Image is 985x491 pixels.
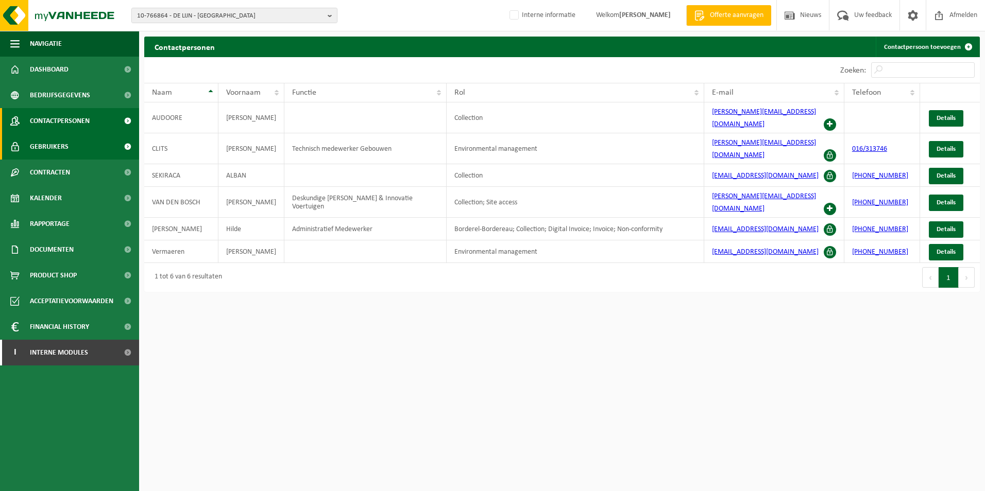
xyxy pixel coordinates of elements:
[144,37,225,57] h2: Contactpersonen
[937,172,956,179] span: Details
[30,57,69,82] span: Dashboard
[454,89,465,97] span: Rol
[144,164,218,187] td: SEKIRACA
[226,89,261,97] span: Voornaam
[30,237,74,262] span: Documenten
[929,110,963,127] a: Details
[218,218,284,240] td: Hilde
[10,340,20,365] span: I
[712,89,734,97] span: E-mail
[937,115,956,121] span: Details
[30,211,70,237] span: Rapportage
[218,240,284,263] td: [PERSON_NAME]
[929,195,963,211] a: Details
[30,288,113,314] span: Acceptatievoorwaarden
[852,225,908,233] a: [PHONE_NUMBER]
[30,134,69,160] span: Gebruikers
[937,146,956,152] span: Details
[840,66,866,75] label: Zoeken:
[929,221,963,238] a: Details
[284,187,447,218] td: Deskundige [PERSON_NAME] & Innovatie Voertuigen
[852,89,881,97] span: Telefoon
[218,164,284,187] td: ALBAN
[712,248,819,256] a: [EMAIL_ADDRESS][DOMAIN_NAME]
[852,199,908,206] a: [PHONE_NUMBER]
[218,102,284,133] td: [PERSON_NAME]
[144,218,218,240] td: [PERSON_NAME]
[929,141,963,157] a: Details
[929,244,963,260] a: Details
[144,102,218,133] td: AUDOORE
[876,37,979,57] a: Contactpersoon toevoegen
[30,262,77,288] span: Product Shop
[447,187,704,218] td: Collection; Site access
[707,10,766,21] span: Offerte aanvragen
[929,168,963,184] a: Details
[284,218,447,240] td: Administratief Medewerker
[959,267,975,288] button: Next
[30,82,90,108] span: Bedrijfsgegevens
[619,11,671,19] strong: [PERSON_NAME]
[447,102,704,133] td: Collection
[686,5,771,26] a: Offerte aanvragen
[937,199,956,206] span: Details
[447,133,704,164] td: Environmental management
[292,89,316,97] span: Functie
[137,8,324,24] span: 10-766864 - DE LIJN - [GEOGRAPHIC_DATA]
[30,314,89,340] span: Financial History
[144,133,218,164] td: CLITS
[30,108,90,134] span: Contactpersonen
[852,248,908,256] a: [PHONE_NUMBER]
[507,8,575,23] label: Interne informatie
[30,160,70,185] span: Contracten
[939,267,959,288] button: 1
[144,240,218,263] td: Vermaeren
[30,340,88,365] span: Interne modules
[852,145,887,153] a: 016/313746
[152,89,172,97] span: Naam
[30,185,62,211] span: Kalender
[284,133,447,164] td: Technisch medewerker Gebouwen
[922,267,939,288] button: Previous
[447,218,704,240] td: Borderel-Bordereau; Collection; Digital Invoice; Invoice; Non-conformity
[852,172,908,180] a: [PHONE_NUMBER]
[447,240,704,263] td: Environmental management
[144,187,218,218] td: VAN DEN BOSCH
[30,31,62,57] span: Navigatie
[149,268,222,287] div: 1 tot 6 van 6 resultaten
[937,226,956,233] span: Details
[218,133,284,164] td: [PERSON_NAME]
[712,172,819,180] a: [EMAIL_ADDRESS][DOMAIN_NAME]
[937,249,956,255] span: Details
[712,225,819,233] a: [EMAIL_ADDRESS][DOMAIN_NAME]
[712,108,816,128] a: [PERSON_NAME][EMAIL_ADDRESS][DOMAIN_NAME]
[447,164,704,187] td: Collection
[131,8,337,23] button: 10-766864 - DE LIJN - [GEOGRAPHIC_DATA]
[218,187,284,218] td: [PERSON_NAME]
[712,139,816,159] a: [PERSON_NAME][EMAIL_ADDRESS][DOMAIN_NAME]
[712,192,816,213] a: [PERSON_NAME][EMAIL_ADDRESS][DOMAIN_NAME]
